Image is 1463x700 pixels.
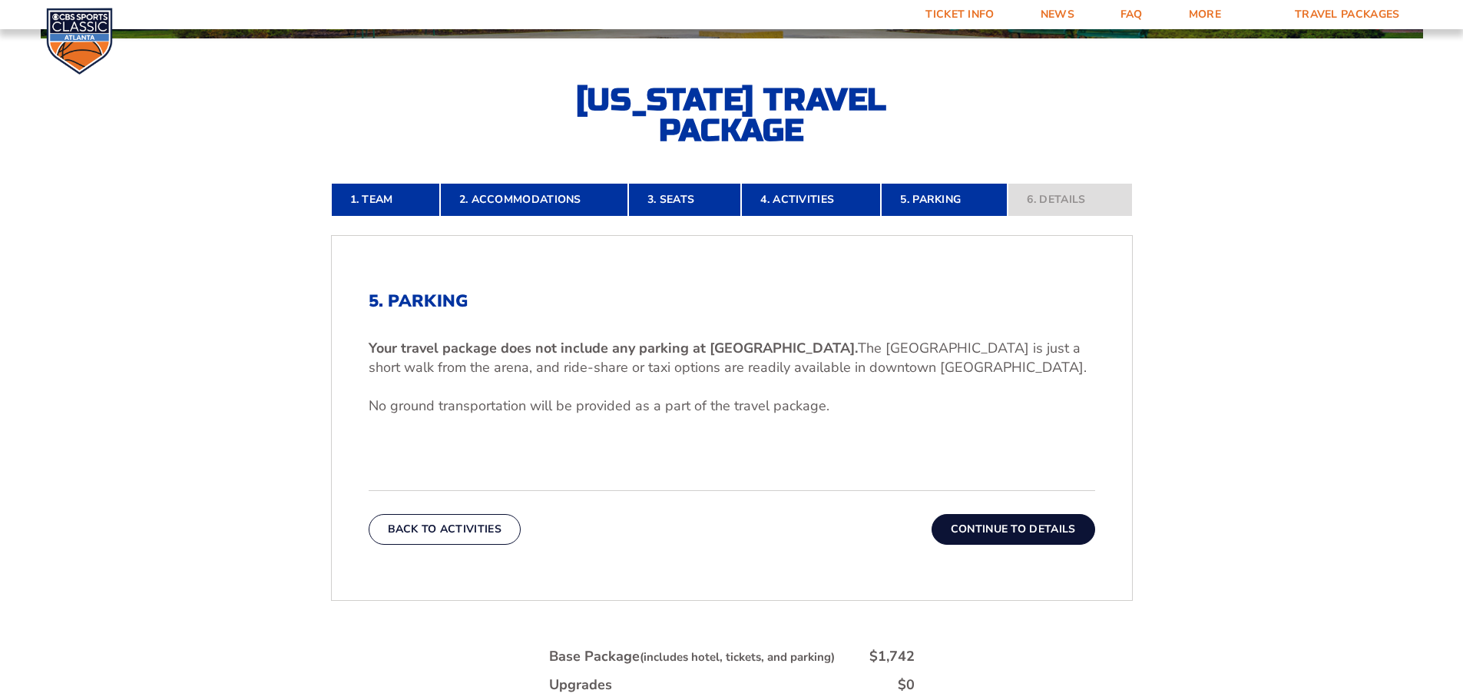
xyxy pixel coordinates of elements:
img: CBS Sports Classic [46,8,113,75]
a: 2. Accommodations [440,183,628,217]
small: (includes hotel, tickets, and parking) [640,649,835,665]
a: 3. Seats [628,183,741,217]
a: 4. Activities [741,183,881,217]
div: Base Package [549,647,835,666]
p: The [GEOGRAPHIC_DATA] is just a short walk from the arena, and ride-share or taxi options are rea... [369,339,1095,377]
a: 1. Team [331,183,440,217]
div: Upgrades [549,675,612,695]
h2: [US_STATE] Travel Package [563,85,901,146]
button: Back To Activities [369,514,521,545]
p: No ground transportation will be provided as a part of the travel package. [369,396,1095,416]
div: $1,742 [869,647,915,666]
div: $0 [898,675,915,695]
button: Continue To Details [932,514,1095,545]
b: Your travel package does not include any parking at [GEOGRAPHIC_DATA]. [369,339,858,357]
h2: 5. Parking [369,291,1095,311]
